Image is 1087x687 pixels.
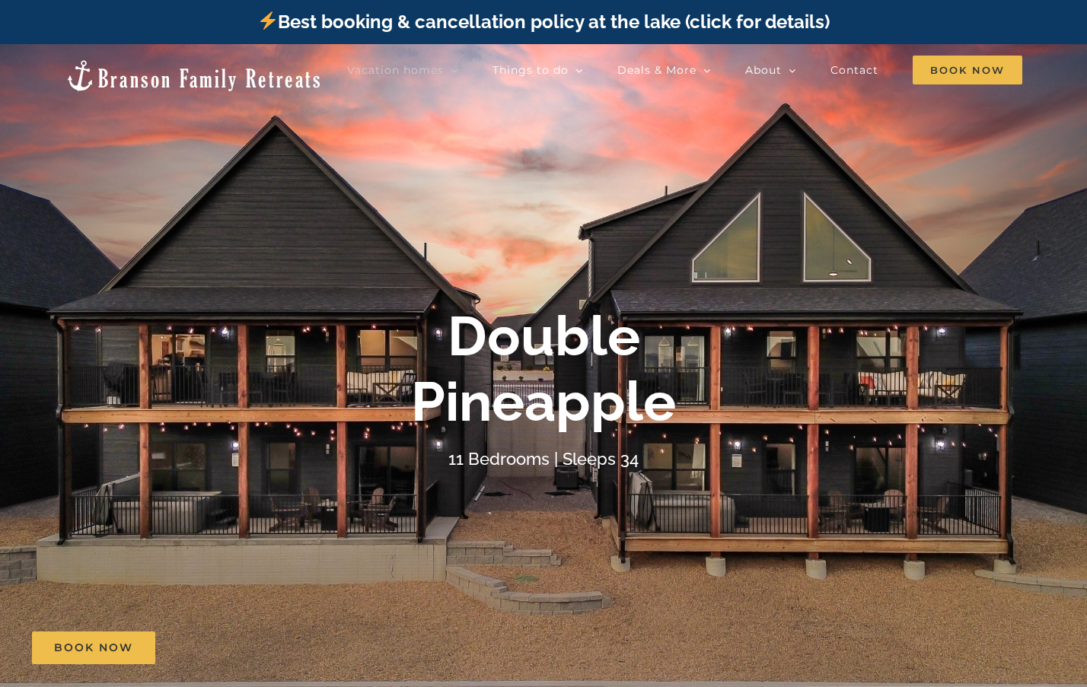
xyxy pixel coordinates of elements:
[448,449,639,469] h4: 11 Bedrooms | Sleeps 34
[617,65,697,75] span: Deals & More
[913,56,1022,84] span: Book Now
[745,65,782,75] span: About
[259,11,277,30] img: ⚡️
[54,641,133,654] span: Book Now
[32,631,155,664] a: Book Now
[745,55,796,85] a: About
[65,59,323,93] img: Branson Family Retreats Logo
[347,55,458,85] a: Vacation homes
[347,65,444,75] span: Vacation homes
[411,304,676,434] b: Double Pineapple
[347,55,1022,85] nav: Main Menu
[492,55,583,85] a: Things to do
[830,55,878,85] a: Contact
[830,65,878,75] span: Contact
[492,65,569,75] span: Things to do
[617,55,711,85] a: Deals & More
[257,11,830,33] a: Best booking & cancellation policy at the lake (click for details)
